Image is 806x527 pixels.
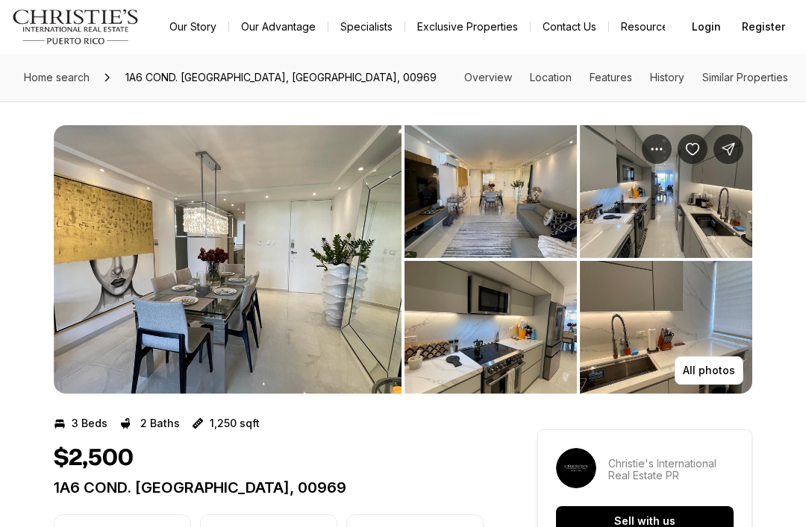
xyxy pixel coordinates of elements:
span: Home search [24,71,90,83]
li: 1 of 6 [54,125,402,394]
a: Home search [18,66,96,89]
button: View image gallery [580,125,752,258]
button: Register [733,12,794,42]
button: Contact Us [531,16,608,37]
li: 2 of 6 [404,125,752,394]
nav: Page section menu [464,72,788,83]
div: Listing Photos [54,125,752,394]
button: View image gallery [404,261,577,394]
button: Login [683,12,730,42]
a: Skip to: Similar Properties [702,71,788,83]
button: Property options [642,134,672,164]
span: Login [692,21,721,33]
button: View image gallery [404,125,577,258]
a: Skip to: History [650,71,684,83]
button: View image gallery [54,125,402,394]
a: Our Story [157,16,228,37]
a: Specialists [328,16,404,37]
button: View image gallery [580,261,752,394]
a: Skip to: Features [590,71,632,83]
a: Skip to: Overview [464,71,512,83]
h1: $2,500 [54,444,134,473]
button: Share Property: 1A6 COND. CHALETS DEL PARQUE [713,134,743,164]
button: Save Property: 1A6 COND. CHALETS DEL PARQUE [678,134,707,164]
p: 2 Baths [140,417,180,429]
a: Exclusive Properties [405,16,530,37]
span: Register [742,21,785,33]
a: Our Advantage [229,16,328,37]
p: All photos [683,365,735,376]
p: 1,250 sqft [210,417,260,429]
a: Skip to: Location [530,71,572,83]
p: 1A6 COND. [GEOGRAPHIC_DATA], 00969 [54,479,484,496]
button: All photos [675,356,743,385]
img: logo [12,9,140,45]
p: 3 Beds [72,417,107,429]
span: 1A6 COND. [GEOGRAPHIC_DATA], [GEOGRAPHIC_DATA], 00969 [119,66,443,89]
a: Resources [609,16,686,37]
